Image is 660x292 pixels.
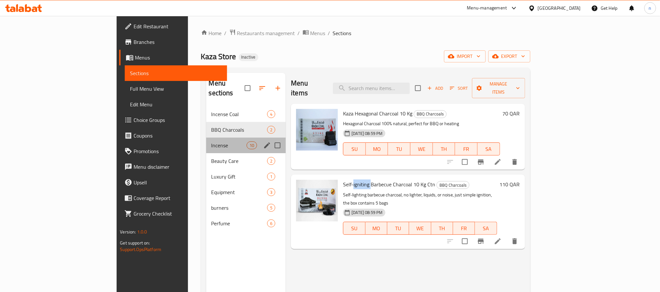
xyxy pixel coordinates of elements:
[349,209,385,216] span: [DATE] 08:59 PM
[478,142,500,155] button: SA
[119,159,227,175] a: Menu disclaimer
[247,141,257,149] div: items
[206,122,286,138] div: BBQ Charcoals2
[437,181,469,189] span: BBQ Charcoals
[433,142,455,155] button: TH
[409,222,431,235] button: WE
[426,85,444,92] span: Add
[310,29,325,37] span: Menus
[366,222,387,235] button: MO
[458,234,472,248] span: Select to update
[425,83,446,93] button: Add
[134,38,222,46] span: Branches
[291,78,325,98] h2: Menu items
[472,78,525,98] button: Manage items
[206,106,286,122] div: Incense Coal4
[507,233,523,249] button: delete
[201,29,530,37] nav: breadcrumb
[239,53,258,61] div: Inactive
[134,210,222,218] span: Grocery Checklist
[328,29,330,37] li: /
[135,54,222,61] span: Menus
[343,179,435,189] span: Self-igniting Barbecue Charcoal 10 Kg Ctn
[390,224,407,233] span: TU
[507,154,523,170] button: delete
[134,132,222,139] span: Coupons
[206,153,286,169] div: Beauty Care2
[343,191,497,207] p: Self-lighting barbecue charcoal, no lighter, liquids, or noise, just simple ignition, the box con...
[119,206,227,221] a: Grocery Checklist
[456,224,472,233] span: FR
[437,181,469,189] div: BBQ Charcoals
[649,5,652,12] span: n
[262,140,272,150] button: edit
[410,142,433,155] button: WE
[494,52,525,60] span: export
[267,219,275,227] div: items
[346,224,363,233] span: SU
[343,222,365,235] button: SU
[119,143,227,159] a: Promotions
[453,222,475,235] button: FR
[368,224,385,233] span: MO
[349,130,385,137] span: [DATE] 08:59 PM
[206,216,286,231] div: Perfume6
[450,85,468,92] span: Sort
[267,189,275,195] span: 3
[413,144,430,154] span: WE
[455,142,478,155] button: FR
[444,50,486,62] button: import
[343,142,366,155] button: SU
[477,80,520,96] span: Manage items
[247,142,257,149] span: 10
[467,4,507,12] div: Menu-management
[267,127,275,133] span: 2
[434,224,451,233] span: TH
[267,158,275,164] span: 2
[298,29,300,37] li: /
[120,239,150,247] span: Get support on:
[494,158,502,166] a: Edit menu item
[480,144,497,154] span: SA
[267,220,275,227] span: 6
[267,205,275,211] span: 5
[333,83,410,94] input: search
[239,54,258,60] span: Inactive
[346,144,363,154] span: SU
[267,174,275,180] span: 1
[211,141,247,149] span: Incense
[488,50,530,62] button: export
[431,222,453,235] button: TH
[119,34,227,50] a: Branches
[206,138,286,153] div: Incense10edit
[303,29,325,37] a: Menus
[503,109,520,118] h6: 70 QAR
[458,155,472,169] span: Select to update
[120,245,161,254] a: Support.OpsPlatform
[134,163,222,171] span: Menu disclaimer
[130,100,222,108] span: Edit Menu
[448,83,469,93] button: Sort
[267,111,275,117] span: 4
[130,85,222,93] span: Full Menu View
[414,110,447,118] div: BBQ Charcoals
[343,120,500,128] p: Hexagonal Charcoal 100% natural, perfect for BBQ or heating
[333,29,352,37] span: Sections
[211,126,267,134] span: BBQ Charcoals
[134,147,222,155] span: Promotions
[119,112,227,128] a: Choice Groups
[206,104,286,234] nav: Menu sections
[475,222,497,235] button: SA
[119,175,227,190] a: Upsell
[267,157,275,165] div: items
[458,144,475,154] span: FR
[237,29,295,37] span: Restaurants management
[449,52,481,60] span: import
[206,184,286,200] div: Equipment3
[119,50,227,65] a: Menus
[436,144,453,154] span: TH
[411,81,425,95] span: Select section
[125,81,227,97] a: Full Menu View
[120,228,136,236] span: Version:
